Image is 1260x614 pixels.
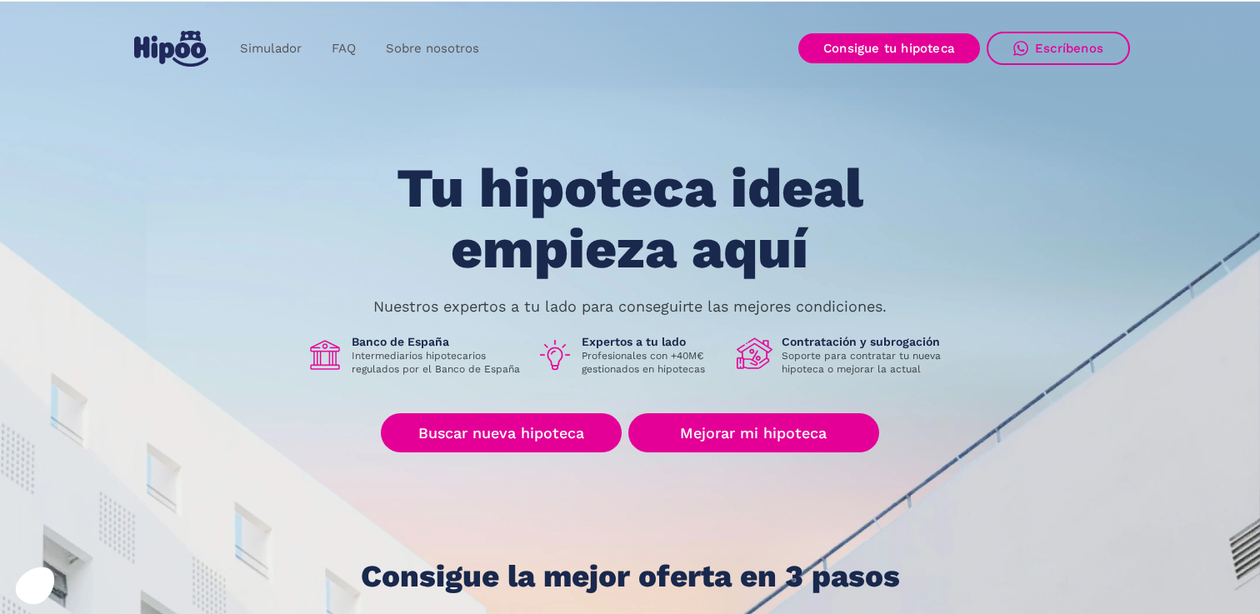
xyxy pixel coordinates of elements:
a: Simulador [225,32,317,65]
h1: Tu hipoteca ideal empieza aquí [314,158,946,279]
p: Intermediarios hipotecarios regulados por el Banco de España [352,349,523,376]
a: Escríbenos [987,32,1130,65]
a: Consigue tu hipoteca [798,33,980,63]
h1: Expertos a tu lado [582,334,723,349]
p: Soporte para contratar tu nueva hipoteca o mejorar la actual [782,349,953,376]
a: Mejorar mi hipoteca [628,413,879,452]
h1: Banco de España [352,334,523,349]
a: Sobre nosotros [371,32,494,65]
a: Buscar nueva hipoteca [381,413,622,452]
a: home [130,24,212,73]
a: FAQ [317,32,371,65]
div: Escríbenos [1035,41,1103,56]
p: Profesionales con +40M€ gestionados en hipotecas [582,349,723,376]
p: Nuestros expertos a tu lado para conseguirte las mejores condiciones. [373,300,887,313]
h1: Contratación y subrogación [782,334,953,349]
h1: Consigue la mejor oferta en 3 pasos [361,560,900,593]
